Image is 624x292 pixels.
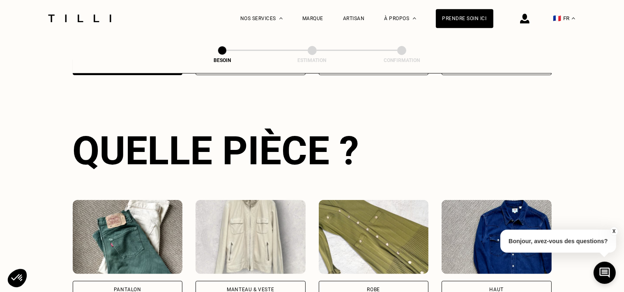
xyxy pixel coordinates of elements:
[227,287,274,292] div: Manteau & Veste
[500,230,616,253] p: Bonjour, avez-vous des questions?
[610,227,618,236] button: X
[442,200,552,274] img: Tilli retouche votre Haut
[436,9,493,28] a: Prendre soin ici
[553,14,562,22] span: 🇫🇷
[319,200,429,274] img: Tilli retouche votre Robe
[45,14,114,22] img: Logo du service de couturière Tilli
[73,128,552,174] div: Quelle pièce ?
[114,287,141,292] div: Pantalon
[271,57,353,63] div: Estimation
[343,16,365,21] a: Artisan
[367,287,380,292] div: Robe
[73,200,183,274] img: Tilli retouche votre Pantalon
[279,17,283,19] img: Menu déroulant
[572,17,575,19] img: menu déroulant
[181,57,263,63] div: Besoin
[302,16,323,21] a: Marque
[520,14,530,23] img: icône connexion
[413,17,416,19] img: Menu déroulant à propos
[490,287,504,292] div: Haut
[196,200,306,274] img: Tilli retouche votre Manteau & Veste
[361,57,443,63] div: Confirmation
